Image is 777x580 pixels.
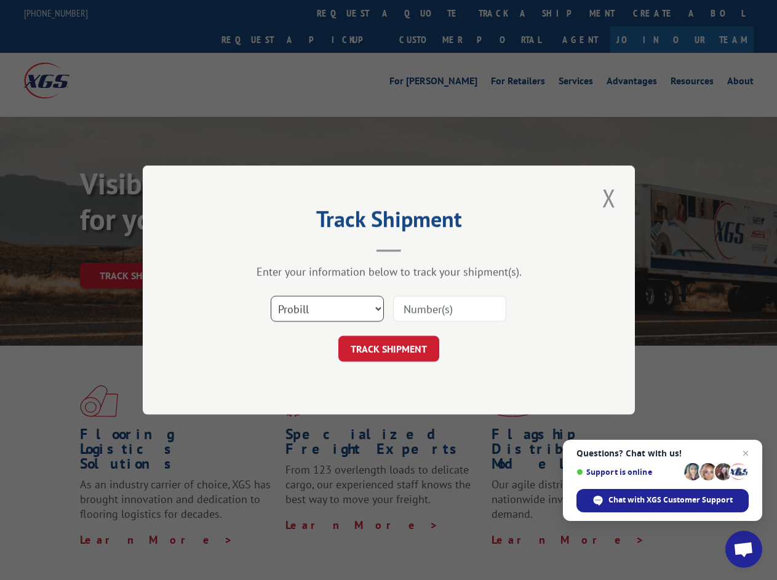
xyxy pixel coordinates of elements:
[599,181,620,215] button: Close modal
[725,531,762,568] a: Open chat
[576,467,680,477] span: Support is online
[204,210,573,234] h2: Track Shipment
[576,489,749,512] span: Chat with XGS Customer Support
[338,336,439,362] button: TRACK SHIPMENT
[204,264,573,279] div: Enter your information below to track your shipment(s).
[608,495,733,506] span: Chat with XGS Customer Support
[393,296,506,322] input: Number(s)
[576,448,749,458] span: Questions? Chat with us!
